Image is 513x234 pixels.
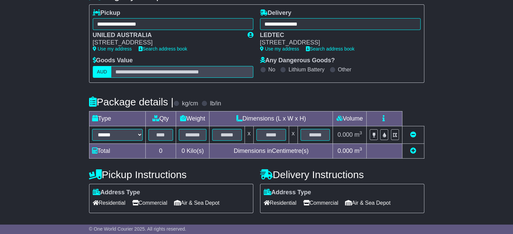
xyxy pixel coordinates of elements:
[264,189,311,196] label: Address Type
[89,226,187,232] span: © One World Courier 2025. All rights reserved.
[260,32,414,39] div: LEDTEC
[260,169,424,180] h4: Delivery Instructions
[264,198,296,208] span: Residential
[89,111,145,126] td: Type
[354,147,362,154] span: m
[289,126,297,143] td: x
[268,66,275,73] label: No
[338,66,351,73] label: Other
[360,130,362,135] sup: 3
[303,198,338,208] span: Commercial
[245,126,253,143] td: x
[93,57,133,64] label: Goods Value
[176,143,209,158] td: Kilo(s)
[89,96,174,107] h4: Package details |
[338,147,353,154] span: 0.000
[333,111,367,126] td: Volume
[306,46,354,52] a: Search address book
[338,131,353,138] span: 0.000
[260,39,414,46] div: [STREET_ADDRESS]
[260,9,291,17] label: Delivery
[93,198,125,208] span: Residential
[209,143,333,158] td: Dimensions in Centimetre(s)
[93,66,112,78] label: AUD
[93,39,241,46] div: [STREET_ADDRESS]
[93,46,132,52] a: Use my address
[260,46,299,52] a: Use my address
[260,57,335,64] label: Any Dangerous Goods?
[176,111,209,126] td: Weight
[132,198,167,208] span: Commercial
[360,146,362,152] sup: 3
[410,147,416,154] a: Add new item
[182,100,198,107] label: kg/cm
[93,189,140,196] label: Address Type
[354,131,362,138] span: m
[139,46,187,52] a: Search address book
[89,169,253,180] h4: Pickup Instructions
[145,143,176,158] td: 0
[174,198,220,208] span: Air & Sea Depot
[410,131,416,138] a: Remove this item
[145,111,176,126] td: Qty
[93,32,241,39] div: UNILED AUSTRALIA
[209,111,333,126] td: Dimensions (L x W x H)
[210,100,221,107] label: lb/in
[345,198,391,208] span: Air & Sea Depot
[89,143,145,158] td: Total
[288,66,324,73] label: Lithium Battery
[93,9,120,17] label: Pickup
[181,147,185,154] span: 0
